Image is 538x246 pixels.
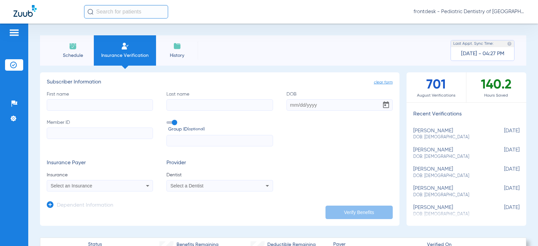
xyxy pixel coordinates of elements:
[161,52,193,59] span: History
[379,98,393,112] button: Open calendar
[504,214,538,246] iframe: Chat Widget
[407,92,466,99] span: August Verifications
[413,154,486,160] span: DOB: [DEMOGRAPHIC_DATA]
[121,42,129,50] img: Manual Insurance Verification
[466,92,526,99] span: Hours Saved
[486,128,520,140] span: [DATE]
[47,119,153,147] label: Member ID
[407,111,526,118] h3: Recent Verifications
[47,99,153,111] input: First name
[486,205,520,217] span: [DATE]
[47,160,153,167] h3: Insurance Payer
[57,52,89,59] span: Schedule
[325,206,393,219] button: Verify Benefits
[47,128,153,139] input: Member ID
[51,183,92,188] span: Select an Insurance
[486,185,520,198] span: [DATE]
[413,128,486,140] div: [PERSON_NAME]
[413,134,486,140] span: DOB: [DEMOGRAPHIC_DATA]
[47,172,153,178] span: Insurance
[47,79,393,86] h3: Subscriber Information
[407,72,466,102] div: 701
[453,40,494,47] span: Last Appt. Sync Time:
[188,126,205,133] small: (optional)
[47,91,153,111] label: First name
[166,160,273,167] h3: Provider
[413,173,486,179] span: DOB: [DEMOGRAPHIC_DATA]
[84,5,168,19] input: Search for patients
[486,166,520,179] span: [DATE]
[461,50,504,57] span: [DATE] - 04:27 PM
[166,172,273,178] span: Dentist
[413,147,486,160] div: [PERSON_NAME]
[486,147,520,160] span: [DATE]
[413,192,486,198] span: DOB: [DEMOGRAPHIC_DATA]
[286,99,393,111] input: DOBOpen calendar
[13,5,37,17] img: Zuub Logo
[170,183,203,188] span: Select a Dentist
[87,9,93,15] img: Search Icon
[9,29,20,37] img: hamburger-icon
[413,166,486,179] div: [PERSON_NAME]
[57,202,113,209] h3: Dependent Information
[99,52,151,59] span: Insurance Verification
[173,42,181,50] img: History
[374,79,393,86] span: clear form
[69,42,77,50] img: Schedule
[166,91,273,111] label: Last name
[168,126,273,133] span: Group ID
[507,41,512,46] img: last sync help info
[413,185,486,198] div: [PERSON_NAME]
[466,72,526,102] div: 140.2
[286,91,393,111] label: DOB
[413,205,486,217] div: [PERSON_NAME]
[414,8,525,15] span: frontdesk - Pediatric Dentistry of [GEOGRAPHIC_DATA][US_STATE] (WR)
[166,99,273,111] input: Last name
